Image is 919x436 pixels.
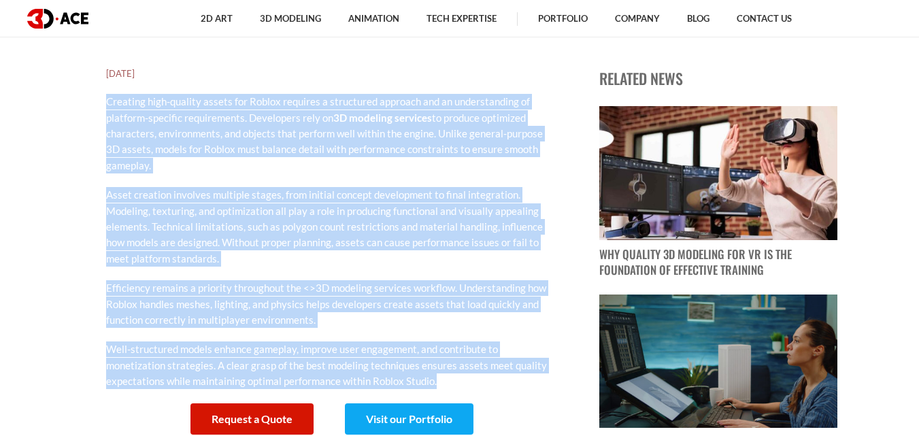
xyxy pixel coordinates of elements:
a: Visit our Portfolio [345,403,473,435]
p: Well-structured models enhance gameplay, improve user engagement, and contribute to monetization ... [106,341,555,389]
img: logo dark [27,9,88,29]
p: Why Quality 3D Modeling for VR Is the Foundation of Effective Training [599,247,837,278]
p: Asset creation involves multiple stages, from initial concept development to final integration. M... [106,187,555,267]
img: blog post image [599,106,837,240]
p: Efficiency remains a priority throughout the <>3D modeling services workflow. Understanding how R... [106,280,555,328]
a: Request a Quote [190,403,314,435]
p: Related news [599,67,837,90]
p: Creating high-quality assets for Roblox requires a structured approach and an understanding of pl... [106,94,555,173]
a: blog post image Why Quality 3D Modeling for VR Is the Foundation of Effective Training [599,106,837,278]
h5: [DATE] [106,67,555,80]
a: 3D modeling services [333,112,432,124]
img: blog post image [599,295,837,429]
